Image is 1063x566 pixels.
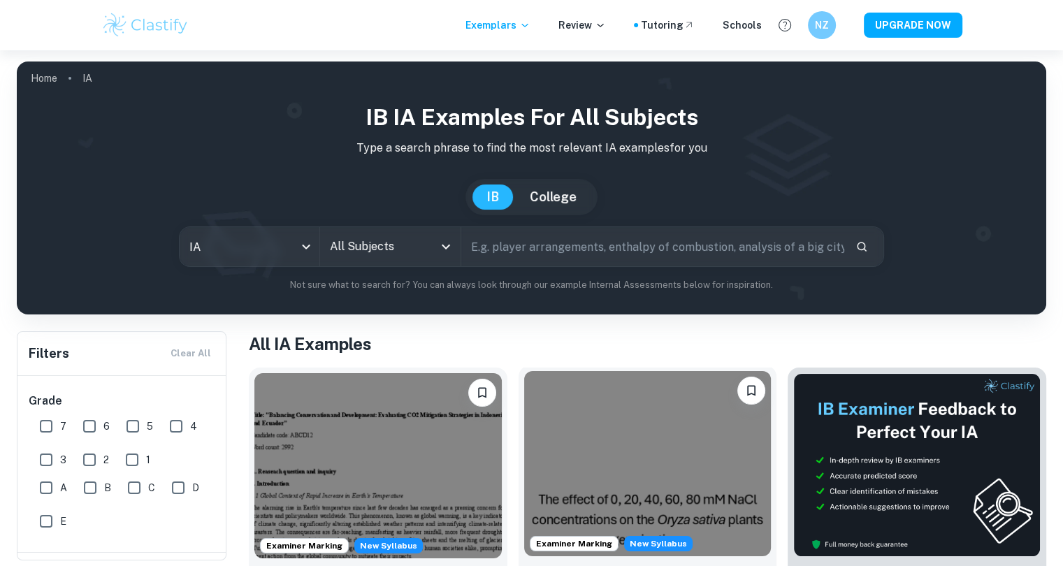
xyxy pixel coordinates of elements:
[468,379,496,407] button: Bookmark
[17,61,1046,314] img: profile cover
[773,13,797,37] button: Help and Feedback
[436,237,456,256] button: Open
[249,331,1046,356] h1: All IA Examples
[524,371,772,556] img: ESS IA example thumbnail: To what extent do diPerent NaCl concentr
[29,344,69,363] h6: Filters
[28,278,1035,292] p: Not sure what to search for? You can always look through our example Internal Assessments below f...
[60,419,66,434] span: 7
[624,536,693,551] span: New Syllabus
[254,373,502,558] img: ESS IA example thumbnail: To what extent do CO2 emissions contribu
[60,480,67,495] span: A
[146,452,150,467] span: 1
[103,452,109,467] span: 2
[101,11,190,39] img: Clastify logo
[60,452,66,467] span: 3
[354,538,423,553] div: Starting from the May 2026 session, the ESS IA requirements have changed. We created this exempla...
[793,373,1041,557] img: Thumbnail
[180,227,319,266] div: IA
[641,17,695,33] a: Tutoring
[808,11,836,39] button: NZ
[60,514,66,529] span: E
[148,480,155,495] span: C
[516,184,591,210] button: College
[864,13,962,38] button: UPGRADE NOW
[261,539,348,552] span: Examiner Marking
[558,17,606,33] p: Review
[82,71,92,86] p: IA
[813,17,830,33] h6: NZ
[104,480,111,495] span: B
[28,140,1035,157] p: Type a search phrase to find the most relevant IA examples for you
[530,537,618,550] span: Examiner Marking
[192,480,199,495] span: D
[31,68,57,88] a: Home
[465,17,530,33] p: Exemplars
[29,393,216,409] h6: Grade
[624,536,693,551] div: Starting from the May 2026 session, the ESS IA requirements have changed. We created this exempla...
[190,419,197,434] span: 4
[472,184,513,210] button: IB
[103,419,110,434] span: 6
[461,227,844,266] input: E.g. player arrangements, enthalpy of combustion, analysis of a big city...
[147,419,153,434] span: 5
[850,235,874,259] button: Search
[28,101,1035,134] h1: IB IA examples for all subjects
[354,538,423,553] span: New Syllabus
[737,377,765,405] button: Bookmark
[723,17,762,33] a: Schools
